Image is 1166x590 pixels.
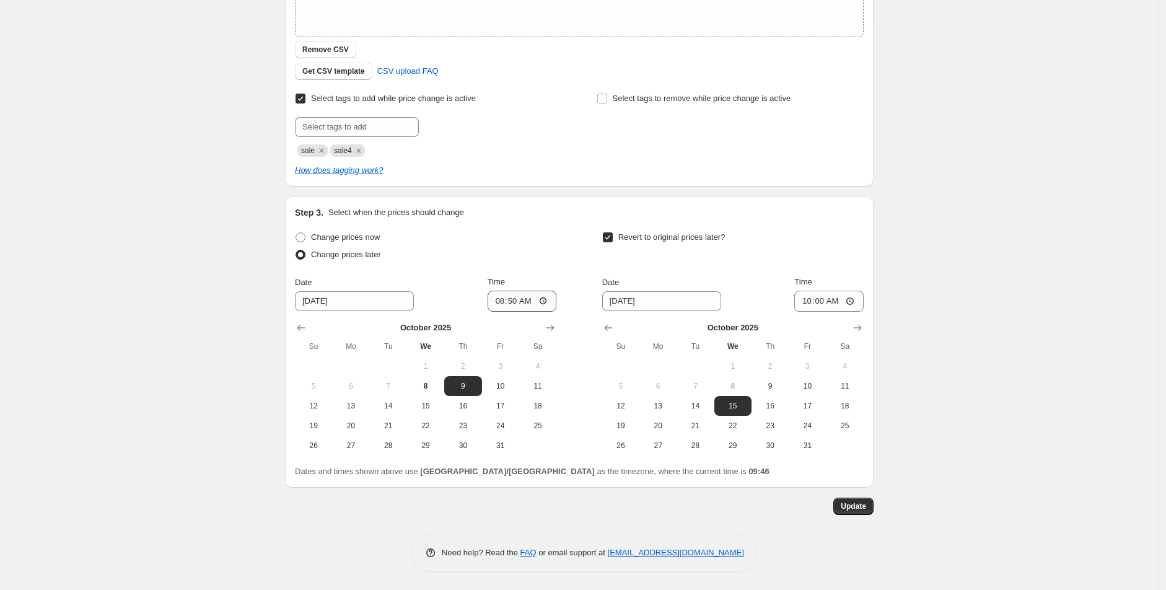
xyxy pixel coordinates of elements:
[370,61,446,81] a: CSV upload FAQ
[487,341,514,351] span: Fr
[794,291,864,312] input: 12:00
[412,401,439,411] span: 15
[682,341,709,351] span: Tu
[295,117,419,137] input: Select tags to add
[714,356,752,376] button: Wednesday October 1 2025
[752,396,789,416] button: Thursday October 16 2025
[337,421,364,431] span: 20
[719,341,747,351] span: We
[482,376,519,396] button: Friday October 10 2025
[449,381,476,391] span: 9
[302,45,349,55] span: Remove CSV
[407,416,444,436] button: Wednesday October 22 2025
[748,467,769,476] b: 09:46
[412,441,439,451] span: 29
[789,356,826,376] button: Friday October 3 2025
[377,65,439,77] span: CSV upload FAQ
[714,436,752,456] button: Wednesday October 29 2025
[541,319,559,337] button: Show next month, November 2025
[831,381,859,391] span: 11
[602,436,639,456] button: Sunday October 26 2025
[449,341,476,351] span: Th
[295,165,383,175] a: How does tagging work?
[682,441,709,451] span: 28
[487,441,514,451] span: 31
[370,396,407,416] button: Tuesday October 14 2025
[831,401,859,411] span: 18
[316,145,327,156] button: Remove sale
[602,291,721,311] input: 10/8/2025
[677,376,714,396] button: Tuesday October 7 2025
[332,337,369,356] th: Monday
[607,341,634,351] span: Su
[375,421,402,431] span: 21
[375,401,402,411] span: 14
[789,396,826,416] button: Friday October 17 2025
[295,63,372,80] button: Get CSV template
[607,441,634,451] span: 26
[449,361,476,371] span: 2
[295,416,332,436] button: Sunday October 19 2025
[370,436,407,456] button: Tuesday October 28 2025
[295,337,332,356] th: Sunday
[444,416,481,436] button: Thursday October 23 2025
[644,421,672,431] span: 20
[487,421,514,431] span: 24
[682,421,709,431] span: 21
[789,337,826,356] th: Friday
[449,441,476,451] span: 30
[332,396,369,416] button: Monday October 13 2025
[752,436,789,456] button: Thursday October 30 2025
[602,376,639,396] button: Sunday October 5 2025
[412,421,439,431] span: 22
[482,337,519,356] th: Friday
[537,548,608,557] span: or email support at
[301,146,315,155] span: sale
[752,337,789,356] th: Thursday
[644,441,672,451] span: 27
[602,278,619,287] span: Date
[519,396,556,416] button: Saturday October 18 2025
[719,381,747,391] span: 8
[295,396,332,416] button: Sunday October 12 2025
[682,401,709,411] span: 14
[295,291,414,311] input: 10/8/2025
[524,381,551,391] span: 11
[794,341,821,351] span: Fr
[300,441,327,451] span: 26
[412,381,439,391] span: 8
[519,337,556,356] th: Saturday
[375,341,402,351] span: Tu
[488,277,505,286] span: Time
[752,356,789,376] button: Thursday October 2 2025
[444,337,481,356] th: Thursday
[607,381,634,391] span: 5
[487,401,514,411] span: 17
[300,341,327,351] span: Su
[756,381,784,391] span: 9
[520,548,537,557] a: FAQ
[826,396,864,416] button: Saturday October 18 2025
[444,436,481,456] button: Thursday October 30 2025
[482,356,519,376] button: Friday October 3 2025
[677,396,714,416] button: Tuesday October 14 2025
[407,396,444,416] button: Wednesday October 15 2025
[311,94,476,103] span: Select tags to add while price change is active
[449,401,476,411] span: 16
[295,467,769,476] span: Dates and times shown above use as the timezone, where the current time is
[420,467,594,476] b: [GEOGRAPHIC_DATA]/[GEOGRAPHIC_DATA]
[826,337,864,356] th: Saturday
[789,376,826,396] button: Friday October 10 2025
[487,381,514,391] span: 10
[300,421,327,431] span: 19
[487,361,514,371] span: 3
[677,416,714,436] button: Tuesday October 21 2025
[482,396,519,416] button: Friday October 17 2025
[442,548,520,557] span: Need help? Read the
[831,421,859,431] span: 25
[311,250,381,259] span: Change prices later
[519,416,556,436] button: Saturday October 25 2025
[337,441,364,451] span: 27
[412,341,439,351] span: We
